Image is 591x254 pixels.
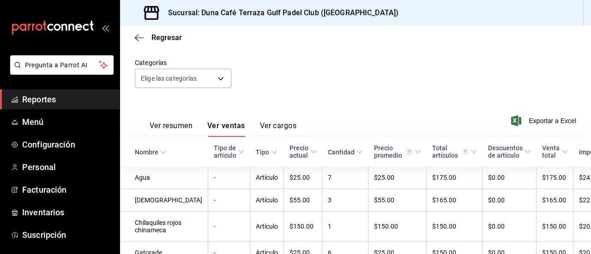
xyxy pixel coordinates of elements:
div: Tipo de artículo [214,144,236,159]
button: Ver cargos [260,121,297,137]
button: Ver resumen [150,121,193,137]
div: Nombre [135,148,158,156]
td: - [208,166,250,189]
td: 3 [322,189,368,212]
div: Cantidad [328,148,355,156]
span: Pregunta a Parrot AI [25,60,99,70]
td: Artículo [250,166,284,189]
td: Chilaquiles rojos chinameca [120,212,208,242]
h3: Sucursal: Duna Café Terraza Gulf Padel Club ([GEOGRAPHIC_DATA]) [161,7,398,18]
td: - [208,189,250,212]
span: Cantidad [328,148,363,156]
span: Precio promedio [374,144,421,159]
span: Personal [22,161,112,173]
td: $175.00 [537,166,573,189]
svg: Precio promedio = Total artículos / cantidad [406,148,413,155]
span: Configuración [22,138,112,151]
svg: El total artículos considera cambios de precios en los artículos así como costos adicionales por ... [462,148,469,155]
button: Regresar [135,33,182,42]
span: Elige las categorías [141,74,197,83]
div: Tipo [256,148,269,156]
td: $0.00 [482,189,537,212]
td: $0.00 [482,212,537,242]
span: Tipo de artículo [214,144,245,159]
div: Precio actual [289,144,308,159]
label: Categorías [135,59,231,66]
td: $25.00 [368,166,427,189]
button: Pregunta a Parrot AI [10,55,114,75]
td: - [208,212,250,242]
td: $150.00 [368,212,427,242]
td: $25.00 [284,166,322,189]
span: Suscripción [22,229,112,241]
td: $165.00 [537,189,573,212]
td: Agua [120,166,208,189]
span: Tipo [256,148,277,156]
td: $150.00 [427,212,482,242]
button: Exportar a Excel [513,115,576,126]
span: Menú [22,116,112,128]
td: $55.00 [368,189,427,212]
span: Descuentos de artículo [488,144,531,159]
span: Precio actual [289,144,317,159]
span: Inventarios [22,206,112,219]
button: Ver ventas [207,121,245,137]
span: Reportes [22,93,112,106]
td: $150.00 [537,212,573,242]
td: [DEMOGRAPHIC_DATA] [120,189,208,212]
td: Artículo [250,189,284,212]
td: $165.00 [427,189,482,212]
td: $175.00 [427,166,482,189]
span: Venta total [542,144,568,159]
td: 1 [322,212,368,242]
td: $0.00 [482,166,537,189]
span: Nombre [135,148,167,156]
span: Regresar [151,33,182,42]
span: Facturación [22,183,112,196]
div: Precio promedio [374,144,413,159]
div: navigation tabs [150,121,296,137]
div: Venta total [542,144,560,159]
td: Artículo [250,212,284,242]
button: open_drawer_menu [102,24,109,31]
a: Pregunta a Parrot AI [6,67,114,77]
td: $150.00 [284,212,322,242]
div: Descuentos de artículo [488,144,523,159]
span: Total artículos [432,144,477,159]
div: Total artículos [432,144,469,159]
td: $55.00 [284,189,322,212]
td: 7 [322,166,368,189]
